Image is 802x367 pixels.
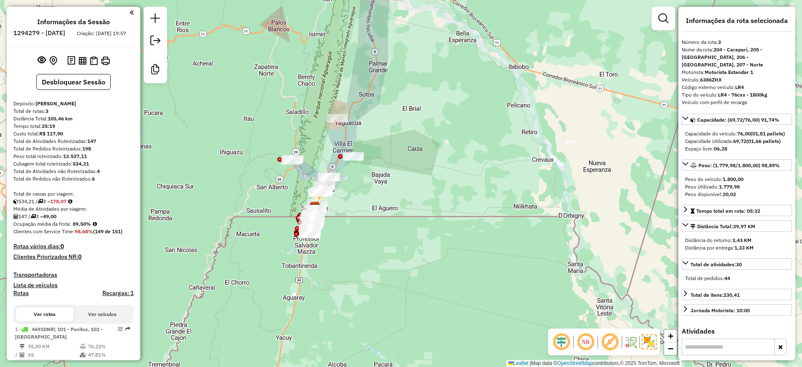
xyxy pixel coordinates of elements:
strong: 6 [92,176,95,182]
div: Distância Total: [690,223,755,230]
a: Peso: (1.779,98/1.800,00) 98,89% [682,159,792,171]
div: Tipo do veículo: [682,91,792,99]
strong: (01,66 pallets) [746,138,781,144]
strong: 0 [61,242,64,250]
button: Centralizar mapa no depósito ou ponto de apoio [48,54,59,67]
h4: Transportadoras [13,271,134,278]
td: 65 [28,351,79,359]
i: % de utilização do peso [80,344,86,349]
strong: 49,00 [43,213,56,219]
div: Distância do retorno: [685,237,789,244]
div: Total de Atividades Roteirizadas: [13,138,134,145]
i: % de utilização da cubagem [80,352,86,357]
em: Rota exportada [125,326,130,331]
strong: 69,72 [733,138,746,144]
td: 76,22% [88,342,130,351]
a: Clique aqui para minimizar o painel [129,8,134,17]
span: Exibir rótulo [600,332,620,352]
div: Distância Total:39,97 KM [682,233,792,255]
div: Total de rotas: [13,107,134,115]
a: Total de itens:230,41 [682,289,792,300]
strong: 25:19 [42,123,55,129]
h4: Recargas: 1 [102,290,134,297]
em: Média calculada utilizando a maior ocupação (%Peso ou %Cubagem) de cada rota da sessão. Rotas cro... [93,222,97,227]
div: Média de Atividades por viagem: [13,205,134,213]
a: Nova sessão e pesquisa [147,10,164,29]
span: Clientes com Service Time: [13,228,75,234]
strong: (01,81 pallets) [751,130,785,137]
div: Total de atividades:30 [682,271,792,285]
i: Meta Caixas/viagem: 186,20 Diferença: -8,13 [68,199,72,204]
a: Total de atividades:30 [682,258,792,270]
div: Cubagem total roteirizado: [13,160,134,168]
div: Número da rota: [682,38,792,46]
button: Desbloquear Sessão [36,74,111,90]
div: Custo total: [13,130,134,138]
div: Atividade não roteirizada - T. ROSA [282,155,303,163]
span: Ocultar NR [576,332,596,352]
a: Distância Total:39,97 KM [682,220,792,232]
a: Rotas [13,290,29,297]
span: | [530,360,531,366]
h4: Informações da Sessão [37,18,110,26]
div: Jornada Motorista: 10:00 [690,307,750,314]
div: Atividade não roteirizada - T. BORIS [281,156,302,165]
div: Distância por entrega: [685,244,789,252]
span: Ocultar deslocamento [551,332,571,352]
h4: Clientes Priorizados NR: [13,253,134,260]
button: Visualizar relatório de Roteirização [77,55,88,66]
h4: Informações da rota selecionada [682,17,792,25]
h4: Rotas vários dias: [13,243,134,250]
a: Zoom in [664,330,677,342]
strong: 0 [78,253,81,260]
div: Veículo: [682,76,792,84]
a: Exibir filtros [655,10,672,27]
div: Atividade não roteirizada - ALM. HILARION [343,152,364,161]
div: Distância Total: [13,115,134,122]
strong: 204 - Caraparí, 205 - [GEOGRAPHIC_DATA], 206 - [GEOGRAPHIC_DATA], 207 - Norte [682,46,763,68]
div: 534,21 / 3 = [13,198,134,205]
span: + [668,331,673,341]
i: Total de rotas [30,214,36,219]
span: Total de atividades: [690,261,742,268]
strong: 1.800,00 [723,176,744,182]
div: Total de Atividades não Roteirizadas: [13,168,134,175]
span: Ocupação média da frota: [13,221,71,227]
div: Espaço livre: [685,145,789,153]
strong: 44 [724,275,730,281]
strong: 3 [718,39,721,45]
strong: 230,41 [723,292,740,298]
a: Jornada Motorista: 10:00 [682,304,792,316]
strong: 105,46 km [48,115,73,122]
td: 47,81% [88,351,130,359]
strong: (149 de 151) [93,228,122,234]
strong: 13.537,11 [63,153,87,159]
a: Exportar sessão [147,32,164,51]
span: Capacidade: (69,72/76,00) 91,74% [697,117,779,123]
strong: 198 [82,145,91,152]
div: Motorista: [682,69,792,76]
i: Total de Atividades [20,352,25,357]
a: Tempo total em rota: 05:32 [682,205,792,216]
div: Total de Pedidos Roteirizados: [13,145,134,153]
div: Total de pedidos: [685,275,789,282]
strong: 76,00 [737,130,751,137]
h4: Atividades [682,327,792,335]
strong: 147 [87,138,96,144]
span: Tempo total em rota: 05:32 [696,208,760,214]
button: Ver rotas [16,307,74,321]
span: − [668,343,673,354]
a: Zoom out [664,342,677,355]
strong: R$ 117,90 [39,130,63,137]
strong: 3,43 KM [732,237,751,243]
div: Tempo total: [13,122,134,130]
strong: 178,07 [50,198,66,204]
strong: 20,02 [723,191,736,197]
img: Fluxo de ruas [624,335,637,349]
div: Peso total roteirizado: [13,153,134,160]
button: Visualizar Romaneio [88,55,99,67]
strong: [PERSON_NAME] [36,100,76,107]
h6: 1294279 - [DATE] [13,29,65,37]
button: Imprimir Rotas [99,55,112,67]
strong: 534,21 [73,161,89,167]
